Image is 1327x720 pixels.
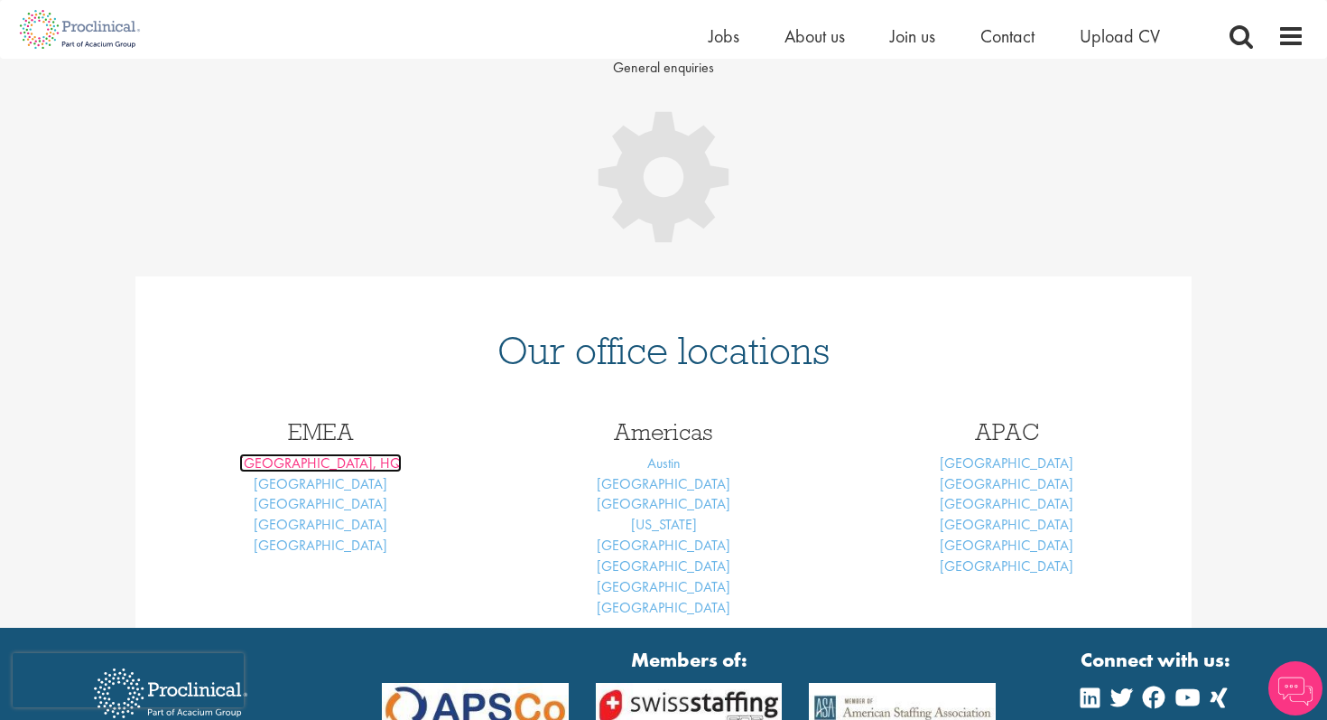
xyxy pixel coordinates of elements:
[162,420,478,444] h3: EMEA
[162,331,1165,370] h1: Our office locations
[940,515,1073,534] a: [GEOGRAPHIC_DATA]
[1080,24,1160,48] a: Upload CV
[849,420,1165,444] h3: APAC
[506,420,821,444] h3: Americas
[254,474,387,493] a: [GEOGRAPHIC_DATA]
[784,24,845,48] a: About us
[940,494,1073,513] a: [GEOGRAPHIC_DATA]
[254,494,387,513] a: [GEOGRAPHIC_DATA]
[597,598,730,617] a: [GEOGRAPHIC_DATA]
[940,454,1073,472] a: [GEOGRAPHIC_DATA]
[1268,661,1322,715] img: Chatbot
[382,646,996,674] strong: Members of:
[254,536,387,555] a: [GEOGRAPHIC_DATA]
[940,556,1073,575] a: [GEOGRAPHIC_DATA]
[597,494,730,513] a: [GEOGRAPHIC_DATA]
[239,454,402,472] a: [GEOGRAPHIC_DATA], HQ
[631,515,697,534] a: [US_STATE]
[709,24,739,48] a: Jobs
[980,24,1035,48] a: Contact
[647,454,681,472] a: Austin
[890,24,935,48] a: Join us
[1081,646,1234,674] strong: Connect with us:
[597,536,730,555] a: [GEOGRAPHIC_DATA]
[940,474,1073,493] a: [GEOGRAPHIC_DATA]
[597,474,730,493] a: [GEOGRAPHIC_DATA]
[254,515,387,534] a: [GEOGRAPHIC_DATA]
[940,536,1073,555] a: [GEOGRAPHIC_DATA]
[597,556,730,575] a: [GEOGRAPHIC_DATA]
[13,653,244,707] iframe: reCAPTCHA
[597,577,730,596] a: [GEOGRAPHIC_DATA]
